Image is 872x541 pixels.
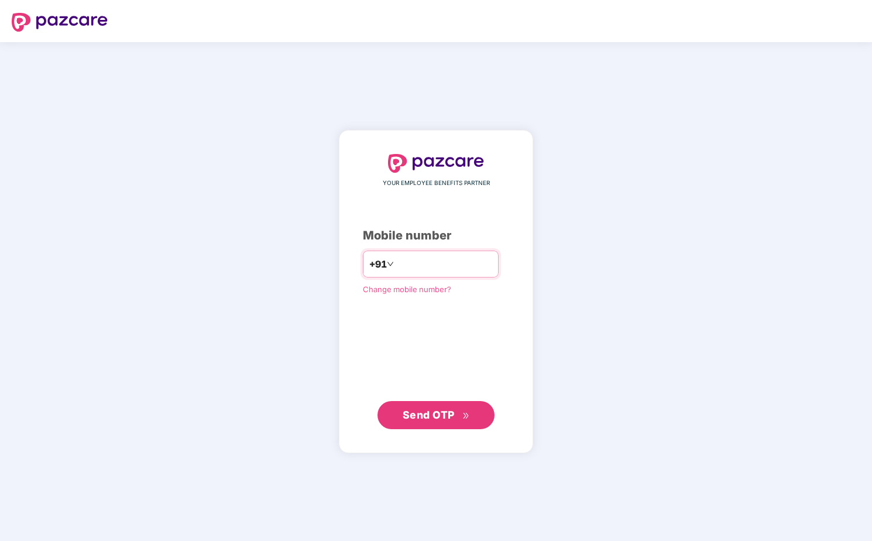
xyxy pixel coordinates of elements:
[387,261,394,268] span: down
[363,285,451,294] a: Change mobile number?
[369,257,387,272] span: +91
[383,179,490,188] span: YOUR EMPLOYEE BENEFITS PARTNER
[403,409,455,421] span: Send OTP
[363,227,509,245] div: Mobile number
[462,412,470,420] span: double-right
[12,13,108,32] img: logo
[377,401,495,429] button: Send OTPdouble-right
[388,154,484,173] img: logo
